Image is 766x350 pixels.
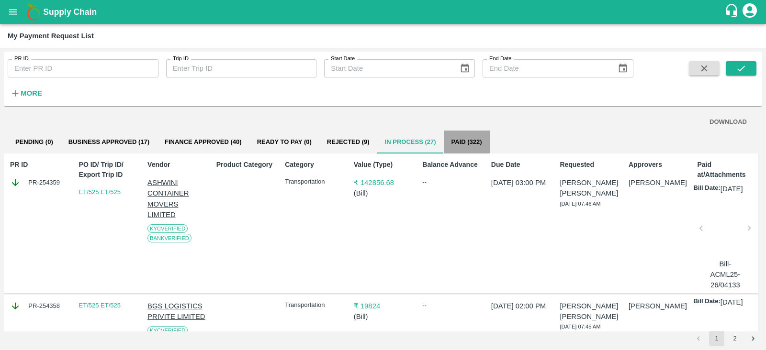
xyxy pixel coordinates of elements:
p: ₹ 19824 [354,301,412,311]
img: logo [24,2,43,22]
p: [PERSON_NAME] [629,301,687,311]
label: PR ID [14,55,29,63]
span: KYC Verified [147,224,188,233]
span: [DATE] 07:46 AM [560,201,600,207]
p: Approvers [629,160,687,170]
div: PR-254358 [10,301,68,311]
b: Supply Chain [43,7,97,17]
p: [DATE] 02:00 PM [491,301,550,311]
button: Choose date [614,59,632,77]
strong: More [21,89,42,97]
span: [DATE] 07:45 AM [560,324,600,329]
p: [PERSON_NAME] [629,177,687,188]
p: [PERSON_NAME] [PERSON_NAME] [560,177,618,199]
div: -- [422,301,481,310]
p: ( Bill ) [354,188,412,198]
p: Paid at/Attachments [697,160,755,180]
p: [DATE] [721,184,743,194]
p: [PERSON_NAME] [PERSON_NAME] [560,301,618,322]
input: Enter PR ID [8,59,158,77]
button: Business Approved (17) [61,131,157,153]
p: Bill Date: [693,297,720,307]
button: Choose date [456,59,474,77]
label: Start Date [331,55,355,63]
div: customer-support [724,3,741,21]
a: ET/525 ET/525 [79,188,121,196]
button: Go to page 2 [727,331,743,346]
div: -- [422,177,481,187]
p: Transportation [285,177,343,186]
p: [DATE] [721,297,743,307]
nav: pagination navigation [689,331,762,346]
p: Value (Type) [354,160,412,170]
p: ₹ 142856.68 [354,177,412,188]
p: Transportation [285,301,343,310]
input: End Date [483,59,610,77]
div: PR-254359 [10,177,68,188]
p: ASHWINI CONTAINER MOVERS LIMITED [147,177,206,220]
button: open drawer [2,1,24,23]
label: End Date [489,55,511,63]
button: Ready To Pay (0) [249,131,319,153]
p: Bill-ACML25-26/04133 [705,259,745,291]
button: More [8,85,45,101]
button: DOWNLOAD [706,114,751,131]
p: PO ID/ Trip ID/ Export Trip ID [79,160,137,180]
label: Trip ID [173,55,189,63]
button: Paid (322) [444,131,490,153]
span: KYC Verified [147,326,188,335]
p: [DATE] 03:00 PM [491,177,550,188]
button: In Process (27) [377,131,444,153]
div: My Payment Request List [8,30,94,42]
a: ET/525 ET/525 [79,302,121,309]
span: Bank Verified [147,234,191,242]
p: Product Category [216,160,275,170]
input: Enter Trip ID [166,59,317,77]
button: page 1 [709,331,724,346]
p: ( Bill ) [354,311,412,322]
p: PR ID [10,160,68,170]
p: Requested [560,160,618,170]
button: Rejected (9) [319,131,377,153]
a: Supply Chain [43,5,724,19]
input: Start Date [324,59,451,77]
p: Balance Advance [422,160,481,170]
div: account of current user [741,2,758,22]
p: BGS LOGISTICS PRIVITE LIMITED [147,301,206,322]
p: Bill Date: [693,184,720,194]
button: Finance Approved (40) [157,131,249,153]
p: Category [285,160,343,170]
button: Go to next page [745,331,761,346]
p: Due Date [491,160,550,170]
p: Vendor [147,160,206,170]
button: Pending (0) [8,131,61,153]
